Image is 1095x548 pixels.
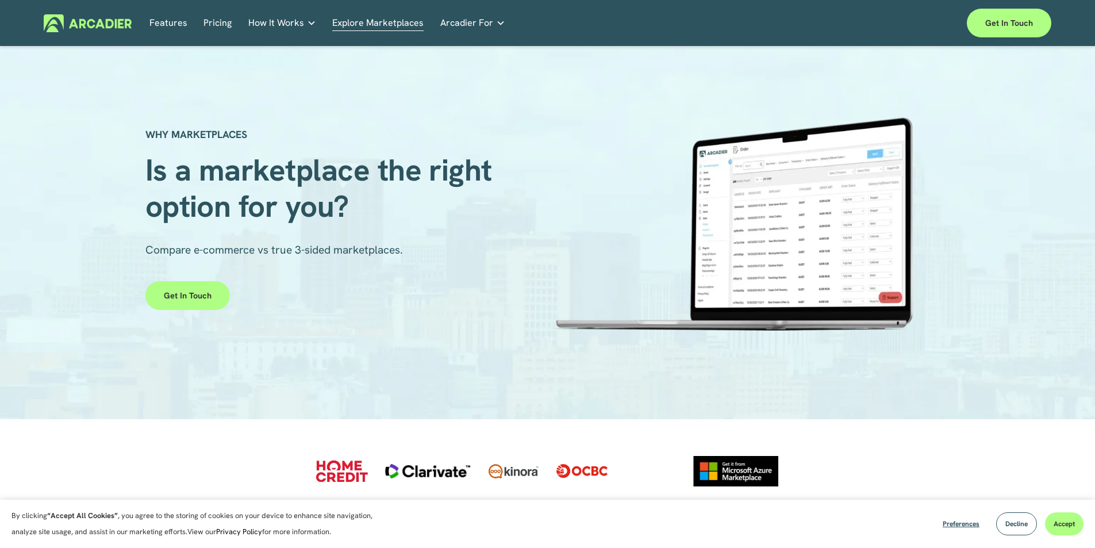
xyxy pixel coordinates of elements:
span: How It Works [248,15,304,31]
iframe: Chat Widget [1038,493,1095,548]
a: Features [149,14,187,32]
strong: “Accept All Cookies” [47,511,118,520]
span: Is a marketplace the right option for you? [145,150,500,225]
a: Privacy Policy [216,527,262,536]
a: Pricing [203,14,232,32]
button: Decline [996,512,1037,535]
a: folder dropdown [248,14,316,32]
img: Arcadier [44,14,132,32]
a: Get in touch [145,281,230,310]
strong: WHY MARKETPLACES [145,128,247,141]
p: By clicking , you agree to the storing of cookies on your device to enhance site navigation, anal... [11,508,385,540]
span: Arcadier For [440,15,493,31]
a: Explore Marketplaces [332,14,424,32]
span: Compare e-commerce vs true 3-sided marketplaces. [145,243,403,257]
a: folder dropdown [440,14,505,32]
button: Preferences [934,512,988,535]
span: Decline [1005,519,1028,528]
a: Get in touch [967,9,1051,37]
span: Preferences [943,519,979,528]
